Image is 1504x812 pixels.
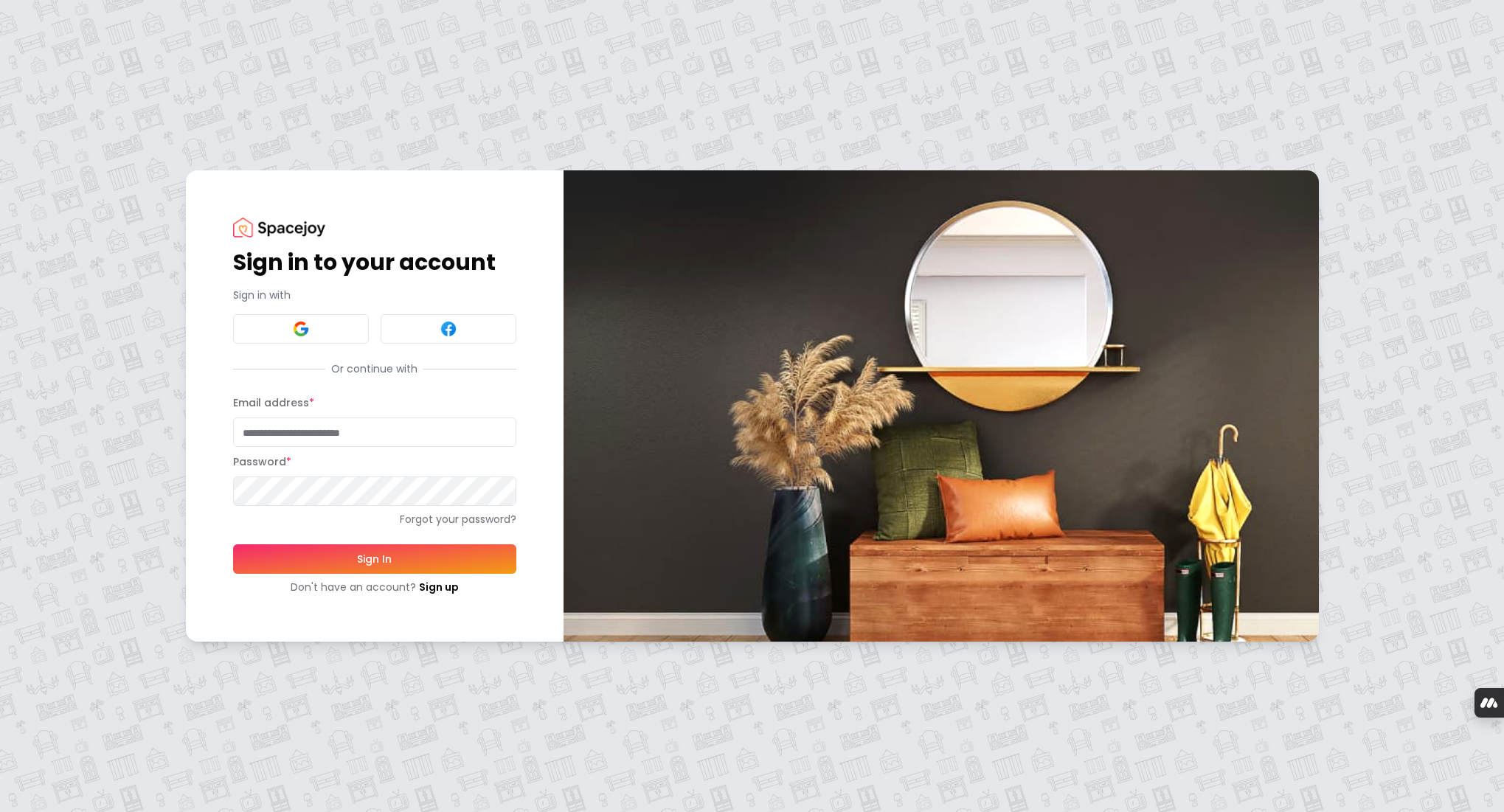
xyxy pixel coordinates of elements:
[440,320,457,338] img: Facebook signin
[233,288,516,302] p: Sign in with
[292,320,310,338] img: Google signin
[325,361,423,376] span: Or continue with
[233,395,314,410] label: Email address
[233,512,516,527] a: Forgot your password?
[233,454,291,469] label: Password
[419,580,459,594] a: Sign up
[233,544,516,574] button: Sign In
[233,218,325,237] img: Spacejoy Logo
[233,249,516,276] h1: Sign in to your account
[233,580,516,594] div: Don't have an account?
[564,170,1319,642] img: banner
